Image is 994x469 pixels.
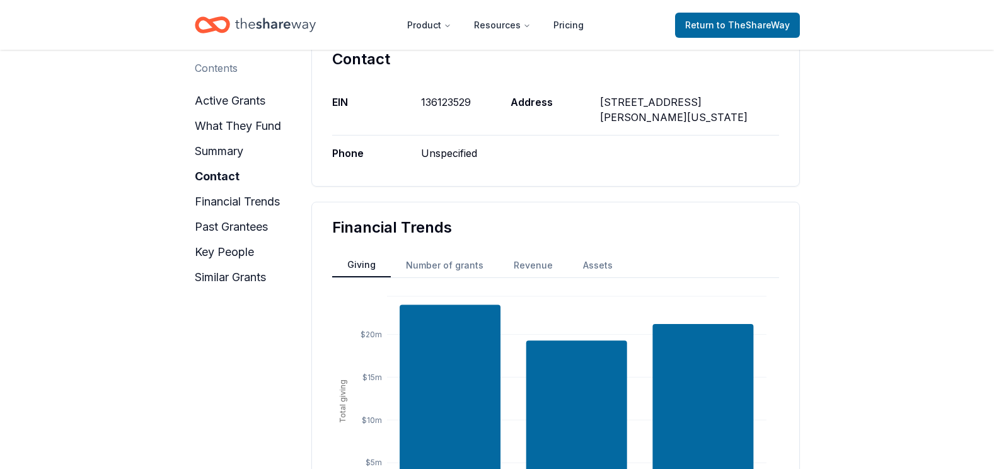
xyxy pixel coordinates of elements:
span: Return [685,18,790,33]
button: contact [195,166,240,187]
button: Revenue [499,254,568,277]
nav: Main [397,10,594,40]
span: to TheShareWay [717,20,790,30]
tspan: Total giving [338,379,347,423]
button: similar grants [195,267,266,287]
button: financial trends [195,192,280,212]
button: Giving [332,253,391,277]
div: Contact [332,49,779,69]
div: Phone [332,136,422,171]
button: Product [397,13,461,38]
button: Assets [568,254,628,277]
div: 136123529 [421,84,511,135]
button: what they fund [195,116,281,136]
div: Address [511,84,600,135]
a: Home [195,10,316,40]
span: Unspecified [421,147,477,159]
div: Contents [195,61,238,76]
button: Resources [464,13,541,38]
button: past grantees [195,217,268,237]
button: key people [195,242,254,262]
tspan: $20m [361,330,382,339]
button: Number of grants [391,254,499,277]
button: active grants [195,91,265,111]
a: Returnto TheShareWay [675,13,800,38]
tspan: $10m [362,415,382,425]
tspan: $15m [362,373,382,382]
div: EIN [332,84,422,135]
button: summary [195,141,243,161]
a: Pricing [543,13,594,38]
tspan: $5m [366,458,382,467]
span: [STREET_ADDRESS][PERSON_NAME][US_STATE] [600,96,748,124]
div: Financial Trends [332,217,779,238]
